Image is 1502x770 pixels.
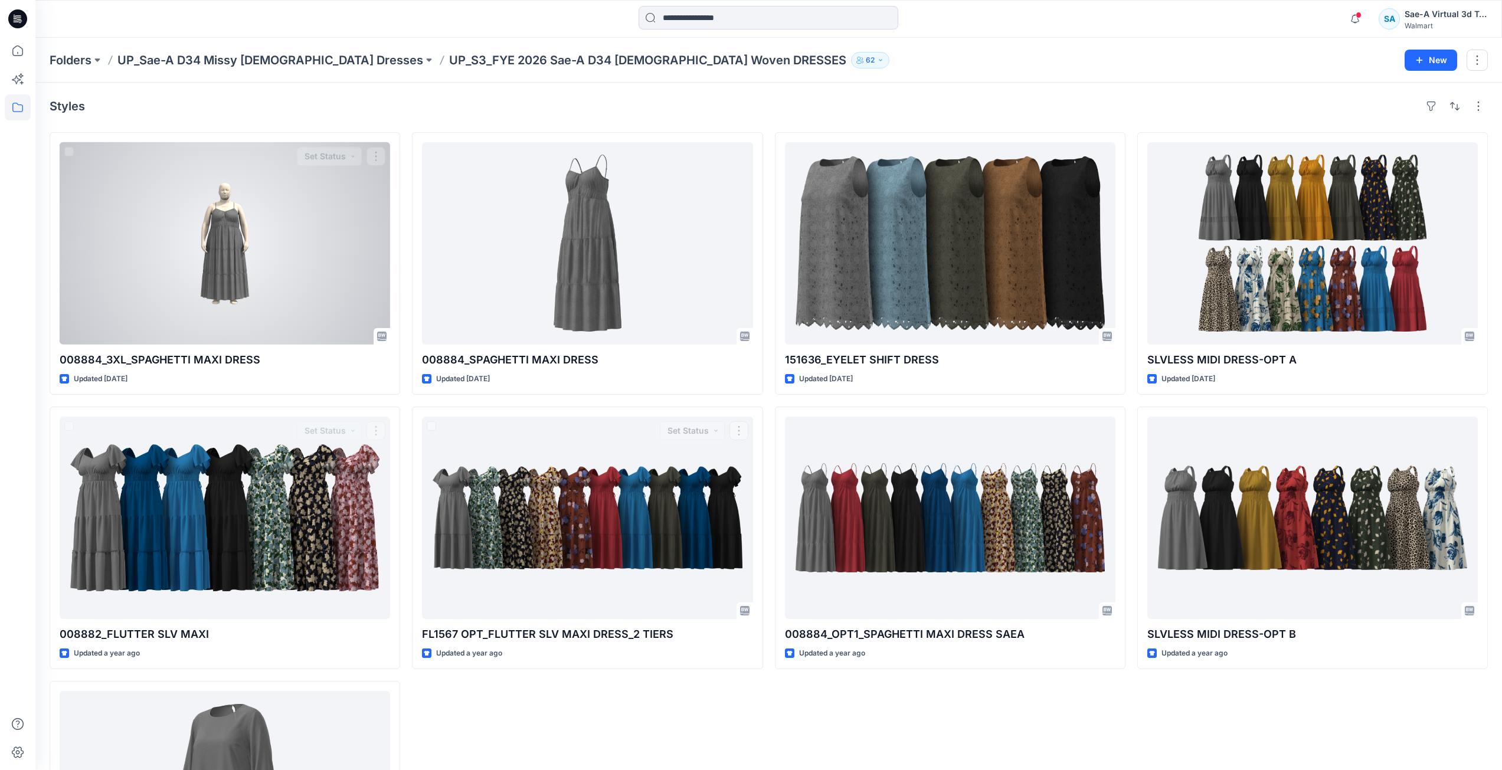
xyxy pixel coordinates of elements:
[1161,373,1215,385] p: Updated [DATE]
[60,352,390,368] p: 008884_3XL_SPAGHETTI MAXI DRESS
[436,647,502,660] p: Updated a year ago
[60,626,390,643] p: 008﻿882_FLUTTER SLV MAXI
[422,352,752,368] p: 008884_SPAGHETTI MAXI DRESS
[1405,21,1487,30] div: Walmart
[449,52,846,68] p: UP_S3_FYE 2026 Sae-A D34 [DEMOGRAPHIC_DATA] Woven DRESSES
[436,373,490,385] p: Updated [DATE]
[50,52,91,68] a: Folders
[422,417,752,619] a: FL1567 OPT_FLUTTER SLV MAXI DRESS_2 TIERS
[785,417,1115,619] a: 008884_OPT1_SPAGHETTI MAXI DRESS SAEA
[1147,352,1478,368] p: SLVLESS MIDI DRESS-OPT A
[799,373,853,385] p: Updated [DATE]
[851,52,889,68] button: 62
[785,142,1115,345] a: 151636_EYELET SHIFT DRESS
[74,373,127,385] p: Updated [DATE]
[1405,7,1487,21] div: Sae-A Virtual 3d Team
[422,626,752,643] p: FL1567 OPT_FLUTTER SLV MAXI DRESS_2 TIERS
[60,142,390,345] a: 008884_3XL_SPAGHETTI MAXI DRESS
[60,417,390,619] a: 008 882_FLUTTER SLV MAXI
[422,142,752,345] a: 008884_SPAGHETTI MAXI DRESS
[785,626,1115,643] p: 008884_OPT1_SPAGHETTI MAXI DRESS SAEA
[1405,50,1457,71] button: New
[1161,647,1228,660] p: Updated a year ago
[1147,142,1478,345] a: SLVLESS MIDI DRESS-OPT A
[799,647,865,660] p: Updated a year ago
[785,352,1115,368] p: 151636_EYELET SHIFT DRESS
[1147,417,1478,619] a: SLVLESS MIDI DRESS-OPT B
[117,52,423,68] a: UP_Sae-A D34 Missy [DEMOGRAPHIC_DATA] Dresses
[74,647,140,660] p: Updated a year ago
[50,99,85,113] h4: Styles
[1147,626,1478,643] p: SLVLESS MIDI DRESS-OPT B
[1379,8,1400,30] div: SA
[866,54,875,67] p: 62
